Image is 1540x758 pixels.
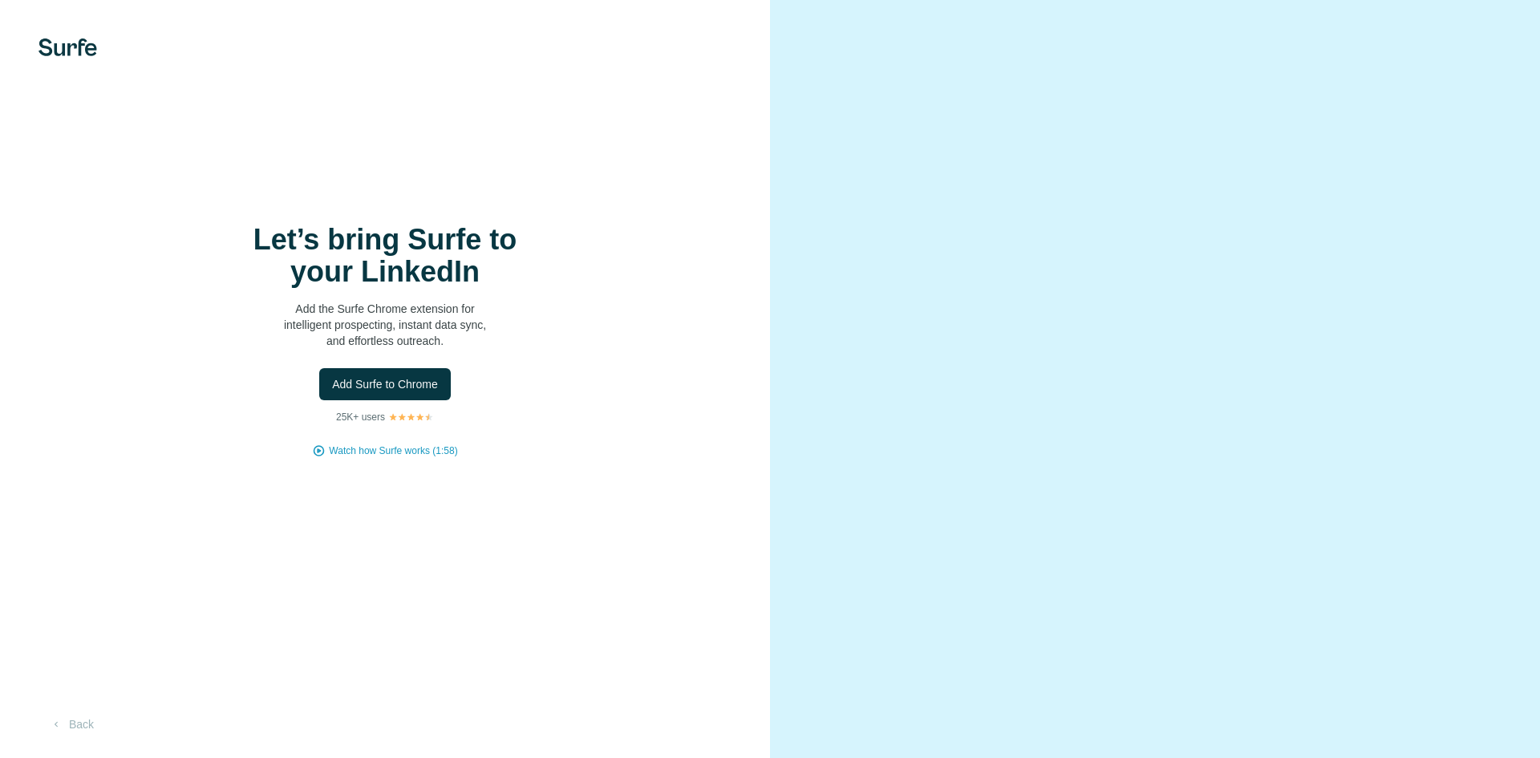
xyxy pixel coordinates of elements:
[388,412,434,422] img: Rating Stars
[329,444,457,458] button: Watch how Surfe works (1:58)
[38,710,105,739] button: Back
[225,224,545,288] h1: Let’s bring Surfe to your LinkedIn
[336,410,385,424] p: 25K+ users
[225,301,545,349] p: Add the Surfe Chrome extension for intelligent prospecting, instant data sync, and effortless out...
[38,39,97,56] img: Surfe's logo
[332,376,438,392] span: Add Surfe to Chrome
[319,368,451,400] button: Add Surfe to Chrome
